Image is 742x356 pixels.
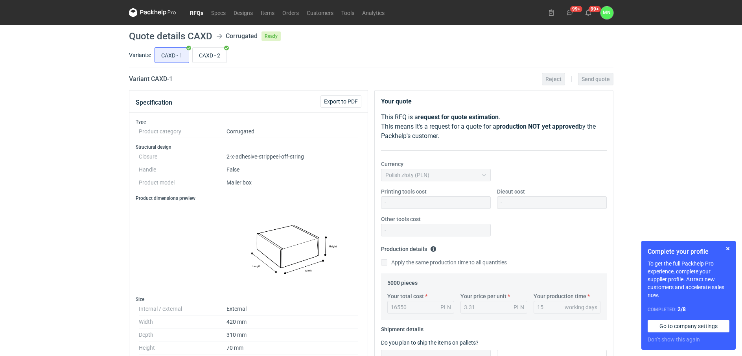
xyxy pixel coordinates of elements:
[192,47,227,63] label: CAXD - 2
[582,6,595,19] button: 99+
[440,303,451,311] div: PLN
[565,303,597,311] div: working days
[139,328,226,341] dt: Depth
[460,292,506,300] label: Your price per unit
[381,113,607,141] p: This RFQ is a . This means it's a request for a quote for a by the Packhelp's customer.
[129,74,173,84] h2: Variant CAXD - 1
[648,260,729,299] p: To get the full Packhelp Pro experience, complete your supplier profile. Attract new customers an...
[226,315,358,328] dd: 420 mm
[534,292,586,300] label: Your production time
[136,296,361,303] h3: Size
[381,215,421,223] label: Other tools cost
[381,188,427,196] label: Printing tools cost
[497,188,525,196] label: Diecut cost
[226,176,358,189] dd: Mailer box
[207,8,230,17] a: Specs
[600,6,613,19] div: Małgorzata Nowotna
[582,76,610,82] span: Send quote
[514,303,524,311] div: PLN
[381,243,436,252] legend: Production details
[129,8,176,17] svg: Packhelp Pro
[563,6,576,19] button: 99+
[136,195,361,201] h3: Product dimensions preview
[648,305,729,314] div: Completed:
[155,47,189,63] label: CAXD - 1
[381,98,412,105] strong: Your quote
[136,93,172,112] button: Specification
[381,160,403,168] label: Currency
[542,73,565,85] button: Reject
[381,339,479,346] label: Do you plan to ship the items on pallets?
[496,123,579,130] strong: production NOT yet approved
[320,95,361,108] button: Export to PDF
[226,341,358,354] dd: 70 mm
[648,336,700,343] button: Don’t show this again
[139,315,226,328] dt: Width
[139,125,226,138] dt: Product category
[723,244,733,253] button: Skip for now
[257,8,278,17] a: Items
[226,150,358,163] dd: 2-x-adhesive-strip peel-off-string
[545,76,562,82] span: Reject
[129,31,212,41] h1: Quote details CAXD
[230,8,257,17] a: Designs
[226,31,258,41] div: Corrugated
[324,99,358,104] span: Export to PDF
[139,163,226,176] dt: Handle
[578,73,613,85] button: Send quote
[139,303,226,315] dt: Internal / external
[381,323,423,332] legend: Shipment details
[136,119,361,125] h3: Type
[303,8,337,17] a: Customers
[387,277,418,286] legend: 5000 pieces
[226,125,358,138] dd: Corrugated
[358,8,388,17] a: Analytics
[226,328,358,341] dd: 310 mm
[261,31,281,41] span: Ready
[678,306,686,312] strong: 2 / 8
[139,176,226,189] dt: Product model
[418,113,499,121] strong: request for quote estimation
[226,303,358,315] dd: External
[139,150,226,163] dt: Closure
[387,292,424,300] label: Your total cost
[226,205,358,287] img: mailer_box
[278,8,303,17] a: Orders
[226,163,358,176] dd: False
[600,6,613,19] button: MN
[139,341,226,354] dt: Height
[186,8,207,17] a: RFQs
[648,247,729,256] h1: Complete your profile
[648,320,729,332] a: Go to company settings
[129,51,151,59] label: Variants:
[136,144,361,150] h3: Structural design
[337,8,358,17] a: Tools
[381,258,507,266] label: Apply the same production time to all quantities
